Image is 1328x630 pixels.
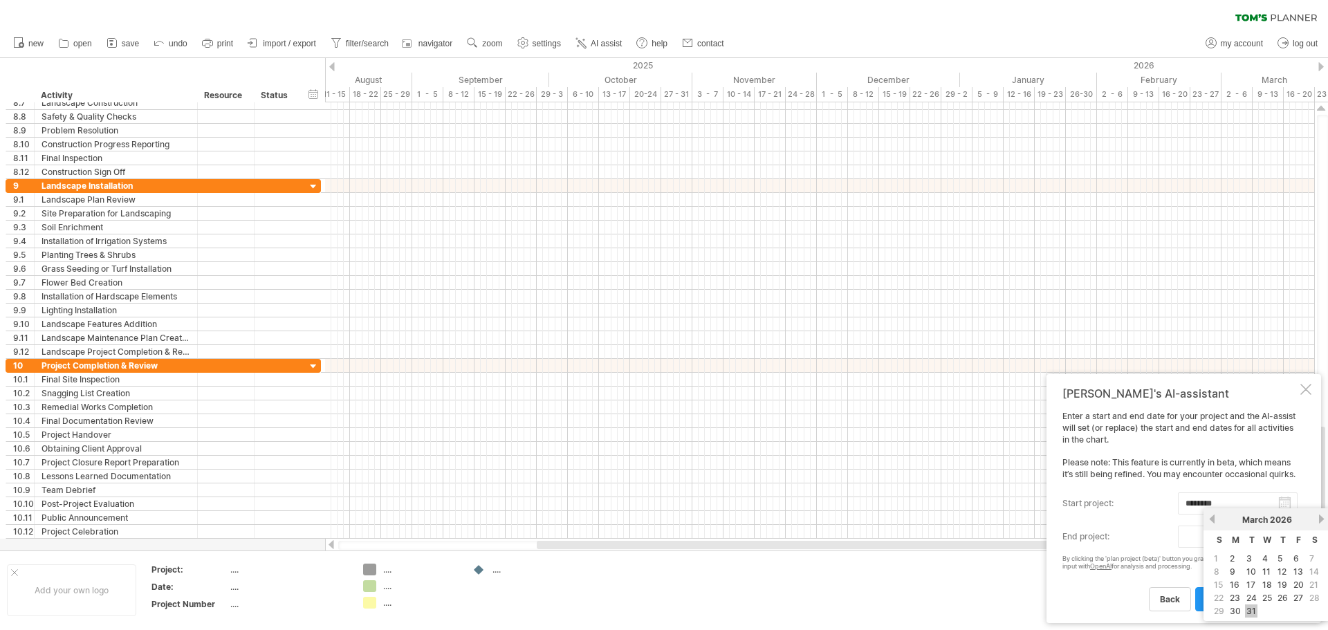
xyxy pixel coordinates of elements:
span: 8 [1212,565,1221,578]
div: Lighting Installation [41,304,190,317]
div: 10.10 [13,497,34,510]
div: Installation of Hardscape Elements [41,290,190,303]
a: previous [1207,514,1217,524]
a: contact [679,35,728,53]
a: back [1149,587,1191,611]
div: 22 - 26 [910,87,941,102]
div: Status [261,89,291,102]
span: 14 [1308,565,1320,578]
span: filter/search [346,39,389,48]
div: 10.1 [13,373,34,386]
div: 27 - 31 [661,87,692,102]
div: Project Celebration [41,525,190,538]
div: 6 - 10 [568,87,599,102]
td: this is a weekend day [1307,579,1322,591]
a: 20 [1292,578,1305,591]
span: Saturday [1312,535,1318,545]
a: 10 [1245,565,1257,578]
div: 5 - 9 [972,87,1004,102]
a: 3 [1245,552,1253,565]
div: 9.6 [13,262,34,275]
a: 30 [1228,604,1242,618]
div: 9 - 13 [1253,87,1284,102]
div: Construction Sign Off [41,165,190,178]
div: February 2026 [1097,73,1221,87]
div: .... [383,580,459,592]
a: 26 [1276,591,1289,604]
td: this is a weekend day [1212,553,1226,564]
div: Soil Enrichment [41,221,190,234]
a: 12 [1276,565,1288,578]
span: Sunday [1217,535,1222,545]
span: save [122,39,139,48]
a: 17 [1245,578,1257,591]
a: 2 [1228,552,1236,565]
div: 9 [13,179,34,192]
div: .... [230,581,347,593]
div: .... [383,564,459,575]
a: 13 [1292,565,1304,578]
div: Obtaining Client Approval [41,442,190,455]
a: 5 [1276,552,1284,565]
a: 31 [1245,604,1257,618]
div: 11 - 15 [319,87,350,102]
div: Landscape Features Addition [41,317,190,331]
div: Post-Project Evaluation [41,497,190,510]
div: Construction Progress Reporting [41,138,190,151]
span: 28 [1308,591,1321,604]
div: 9.12 [13,345,34,358]
div: 9.10 [13,317,34,331]
div: 16 - 20 [1284,87,1315,102]
div: Snagging List Creation [41,387,190,400]
a: plan project (beta) [1195,587,1293,611]
span: zoom [482,39,502,48]
a: 25 [1261,591,1273,604]
div: Landscape Project Completion & Review [41,345,190,358]
a: zoom [463,35,506,53]
div: 2 - 6 [1221,87,1253,102]
div: [PERSON_NAME]'s AI-assistant [1062,387,1298,400]
a: OpenAI [1090,562,1112,570]
div: Landscape Construction [41,96,190,109]
div: 24 - 28 [786,87,817,102]
div: 10.7 [13,456,34,469]
div: November 2025 [692,73,817,87]
span: 29 [1212,604,1226,618]
div: 15 - 19 [879,87,910,102]
div: 9.11 [13,331,34,344]
div: 12 - 16 [1004,87,1035,102]
span: import / export [263,39,316,48]
span: 2026 [1270,515,1292,525]
div: By clicking the 'plan project (beta)' button you grant us permission to share your input with for... [1062,555,1298,571]
a: settings [514,35,565,53]
span: 21 [1308,578,1320,591]
div: 10.12 [13,525,34,538]
span: log out [1293,39,1318,48]
span: new [28,39,44,48]
a: new [10,35,48,53]
a: navigator [400,35,456,53]
div: 9.7 [13,276,34,289]
div: 10.9 [13,483,34,497]
div: Project Handover [41,428,190,441]
div: Project Closure Report Preparation [41,456,190,469]
span: contact [697,39,724,48]
span: print [217,39,233,48]
div: 10 [13,359,34,372]
label: start project: [1062,492,1178,515]
a: log out [1274,35,1322,53]
a: 18 [1261,578,1273,591]
div: 10.5 [13,428,34,441]
div: Grass Seeding or Turf Installation [41,262,190,275]
div: 16 - 20 [1159,87,1190,102]
a: help [633,35,672,53]
div: Team Debrief [41,483,190,497]
div: Site Preparation for Landscaping [41,207,190,220]
span: back [1160,594,1180,604]
span: 22 [1212,591,1225,604]
div: Project: [151,564,228,575]
a: 16 [1228,578,1241,591]
a: 11 [1261,565,1272,578]
span: help [652,39,667,48]
div: Remedial Works Completion [41,400,190,414]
